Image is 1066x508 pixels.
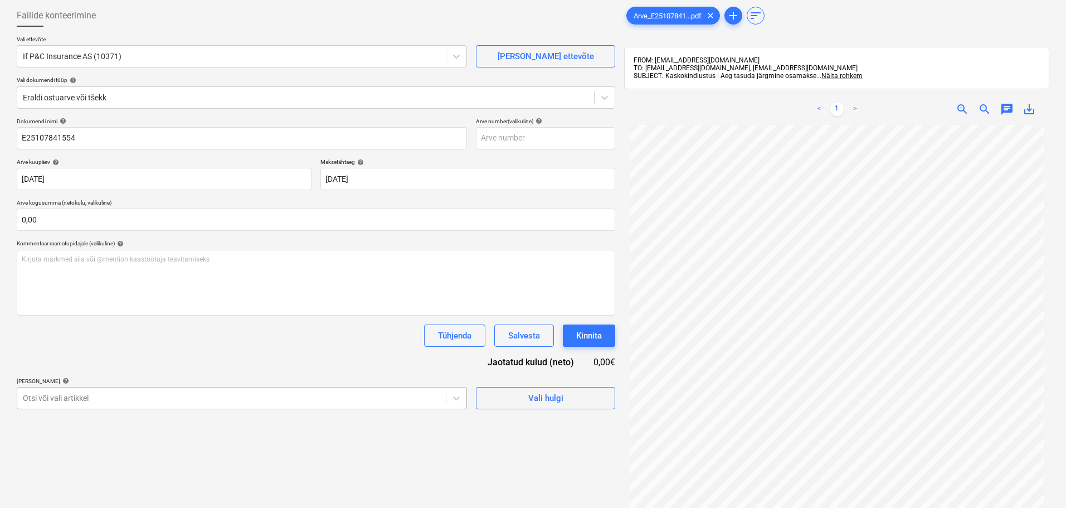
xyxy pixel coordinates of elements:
[476,118,615,125] div: Arve number (valikuline)
[528,391,563,405] div: Vali hulgi
[533,118,542,124] span: help
[17,168,311,190] input: Arve kuupäeva pole määratud.
[438,328,471,343] div: Tühjenda
[50,159,59,166] span: help
[476,45,615,67] button: [PERSON_NAME] ettevõte
[563,325,615,347] button: Kinnita
[115,240,124,247] span: help
[727,9,740,22] span: add
[17,378,467,385] div: [PERSON_NAME]
[626,7,720,25] div: Arve_E25107841...pdf
[576,328,602,343] div: Kinnita
[1023,103,1036,116] span: save_alt
[634,72,816,80] span: SUBJECT: Kaskokindlustus | Aeg tasuda järgmine osamakse
[67,77,76,84] span: help
[17,240,615,247] div: Kommentaar raamatupidajale (valikuline)
[355,159,364,166] span: help
[1010,454,1066,508] iframe: Chat Widget
[476,127,615,149] input: Arve number
[508,328,540,343] div: Salvesta
[956,103,969,116] span: zoom_in
[634,56,760,64] span: FROM: [EMAIL_ADDRESS][DOMAIN_NAME]
[17,209,615,231] input: Arve kogusumma (netokulu, valikuline)
[17,36,467,45] p: Vali ettevõte
[57,118,66,124] span: help
[821,72,863,80] span: Näita rohkem
[1000,103,1014,116] span: chat
[592,356,615,369] div: 0,00€
[17,9,96,22] span: Failide konteerimine
[470,356,592,369] div: Jaotatud kulud (neto)
[424,325,485,347] button: Tühjenda
[17,118,467,125] div: Dokumendi nimi
[17,158,311,166] div: Arve kuupäev
[830,103,844,116] a: Page 1 is your current page
[627,12,708,20] span: Arve_E25107841...pdf
[60,378,69,384] span: help
[320,158,615,166] div: Maksetähtaeg
[17,76,615,84] div: Vali dokumendi tüüp
[476,387,615,409] button: Vali hulgi
[704,9,717,22] span: clear
[498,49,594,64] div: [PERSON_NAME] ettevõte
[978,103,991,116] span: zoom_out
[749,9,762,22] span: sort
[848,103,861,116] a: Next page
[17,127,467,149] input: Dokumendi nimi
[812,103,826,116] a: Previous page
[816,72,863,80] span: ...
[17,199,615,209] p: Arve kogusumma (netokulu, valikuline)
[320,168,615,190] input: Tähtaega pole määratud
[634,64,858,72] span: TO: [EMAIL_ADDRESS][DOMAIN_NAME], [EMAIL_ADDRESS][DOMAIN_NAME]
[494,325,554,347] button: Salvesta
